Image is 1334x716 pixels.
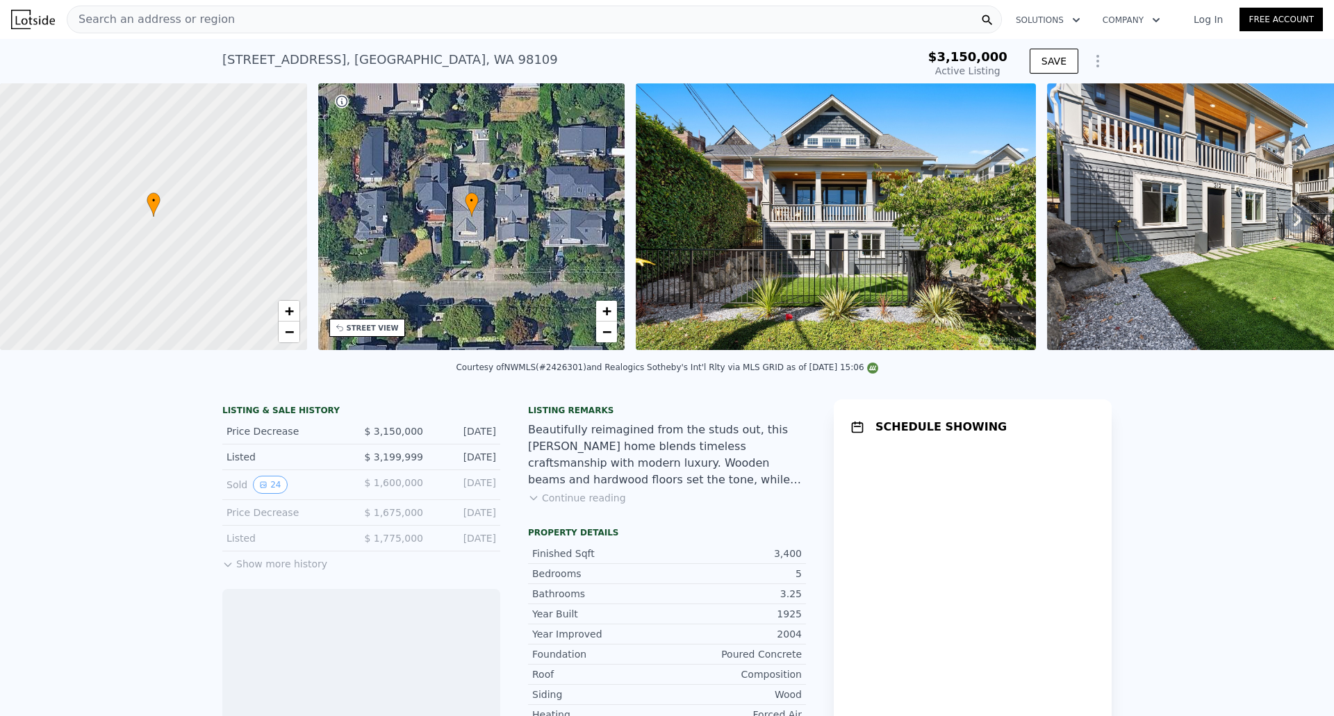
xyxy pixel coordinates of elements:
img: Lotside [11,10,55,29]
div: Property details [528,527,806,538]
button: Show more history [222,551,327,571]
div: Courtesy of NWMLS (#2426301) and Realogics Sotheby's Int'l Rlty via MLS GRID as of [DATE] 15:06 [456,363,878,372]
span: $ 3,199,999 [364,451,423,463]
div: Listing remarks [528,405,806,416]
button: Company [1092,8,1171,33]
div: • [147,192,160,217]
a: Zoom in [596,301,617,322]
button: Solutions [1005,8,1092,33]
span: $ 3,150,000 [364,426,423,437]
div: 3.25 [667,587,802,601]
span: $ 1,775,000 [364,533,423,544]
span: $3,150,000 [928,49,1007,64]
img: NWMLS Logo [867,363,878,374]
button: Show Options [1084,47,1112,75]
div: [DATE] [434,531,496,545]
div: Year Improved [532,627,667,641]
div: Bathrooms [532,587,667,601]
div: Listed [227,531,350,545]
button: SAVE [1030,49,1078,74]
div: STREET VIEW [347,323,399,333]
div: 5 [667,567,802,581]
div: Year Built [532,607,667,621]
button: View historical data [253,476,287,494]
span: + [602,302,611,319]
span: • [465,194,479,207]
div: Price Decrease [227,506,350,519]
div: [STREET_ADDRESS] , [GEOGRAPHIC_DATA] , WA 98109 [222,50,558,69]
span: • [147,194,160,207]
span: Active Listing [935,65,1000,76]
span: Search an address or region [67,11,235,28]
span: $ 1,600,000 [364,477,423,488]
h1: SCHEDULE SHOWING [875,419,1007,435]
a: Log In [1177,13,1240,26]
span: − [602,323,611,340]
span: + [284,302,293,319]
div: Siding [532,688,667,701]
a: Zoom out [279,322,299,342]
div: Bedrooms [532,567,667,581]
div: 3,400 [667,547,802,560]
a: Zoom out [596,322,617,342]
div: • [465,192,479,217]
div: [DATE] [434,450,496,464]
div: Roof [532,667,667,681]
span: − [284,323,293,340]
div: Poured Concrete [667,647,802,661]
div: [DATE] [434,506,496,519]
span: $ 1,675,000 [364,507,423,518]
button: Continue reading [528,491,626,505]
div: Sold [227,476,350,494]
div: Beautifully reimagined from the studs out, this [PERSON_NAME] home blends timeless craftsmanship ... [528,422,806,488]
div: [DATE] [434,476,496,494]
div: 1925 [667,607,802,621]
div: Price Decrease [227,424,350,438]
div: 2004 [667,627,802,641]
div: [DATE] [434,424,496,438]
img: Sale: 167593219 Parcel: 97871375 [636,83,1036,350]
div: Finished Sqft [532,547,667,560]
a: Zoom in [279,301,299,322]
div: LISTING & SALE HISTORY [222,405,500,419]
div: Wood [667,688,802,701]
a: Free Account [1240,8,1323,31]
div: Listed [227,450,350,464]
div: Composition [667,667,802,681]
div: Foundation [532,647,667,661]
